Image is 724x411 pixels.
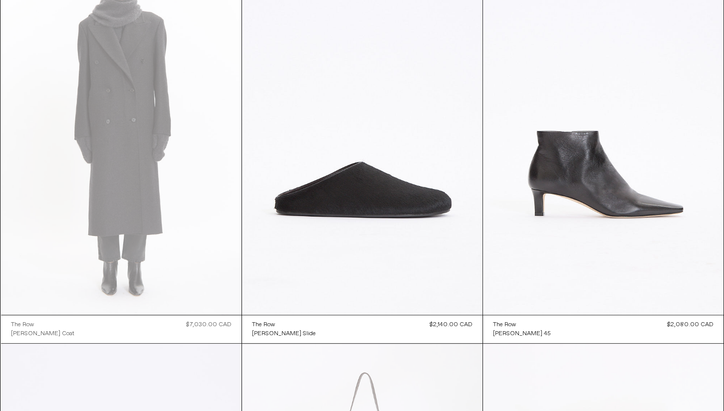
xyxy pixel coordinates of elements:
div: The Row [252,321,275,329]
div: $2,080.00 CAD [667,320,714,329]
div: The Row [493,321,516,329]
div: [PERSON_NAME] 45 [493,330,551,338]
a: The Row [252,320,316,329]
div: [PERSON_NAME] Coat [11,330,74,338]
a: The Row [11,320,74,329]
a: The Row [493,320,551,329]
div: $7,030.00 CAD [186,320,232,329]
a: [PERSON_NAME] Slide [252,329,316,338]
a: [PERSON_NAME] 45 [493,329,551,338]
div: [PERSON_NAME] Slide [252,330,316,338]
div: $2,140.00 CAD [430,320,473,329]
div: The Row [11,321,34,329]
a: [PERSON_NAME] Coat [11,329,74,338]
